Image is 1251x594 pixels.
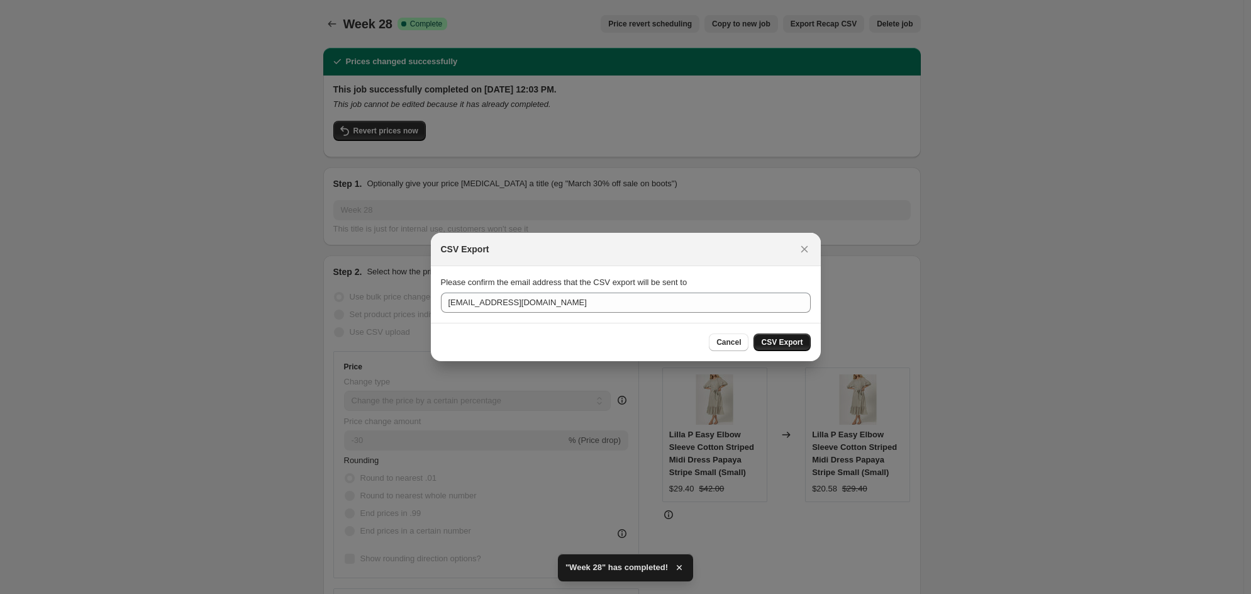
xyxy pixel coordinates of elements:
[716,337,741,347] span: Cancel
[761,337,803,347] span: CSV Export
[753,333,810,351] button: CSV Export
[441,243,489,255] h2: CSV Export
[709,333,748,351] button: Cancel
[441,277,687,287] span: Please confirm the email address that the CSV export will be sent to
[565,561,668,574] span: "Week 28" has completed!
[796,240,813,258] button: Close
